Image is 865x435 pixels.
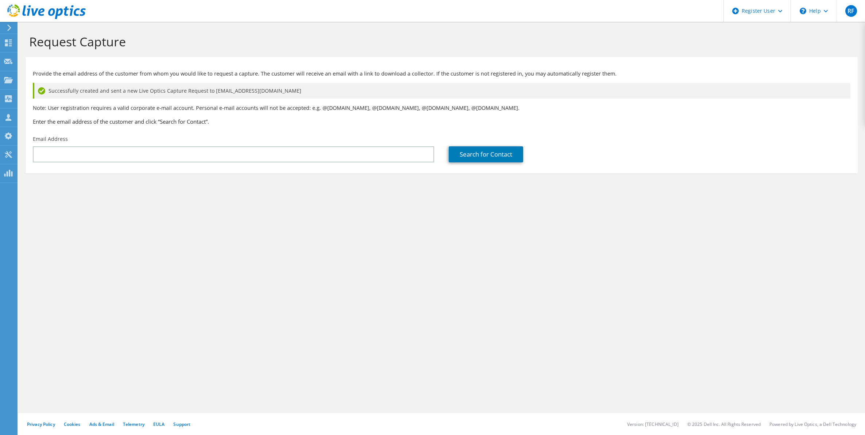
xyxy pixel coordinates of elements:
[29,34,850,49] h1: Request Capture
[449,146,523,162] a: Search for Contact
[49,87,301,95] span: Successfully created and sent a new Live Optics Capture Request to [EMAIL_ADDRESS][DOMAIN_NAME]
[687,421,761,427] li: © 2025 Dell Inc. All Rights Reserved
[173,421,190,427] a: Support
[33,104,850,112] p: Note: User registration requires a valid corporate e-mail account. Personal e-mail accounts will ...
[627,421,679,427] li: Version: [TECHNICAL_ID]
[33,135,68,143] label: Email Address
[845,5,857,17] span: RF
[33,70,850,78] p: Provide the email address of the customer from whom you would like to request a capture. The cust...
[769,421,856,427] li: Powered by Live Optics, a Dell Technology
[27,421,55,427] a: Privacy Policy
[123,421,144,427] a: Telemetry
[89,421,114,427] a: Ads & Email
[64,421,81,427] a: Cookies
[800,8,806,14] svg: \n
[33,118,850,126] h3: Enter the email address of the customer and click “Search for Contact”.
[153,421,165,427] a: EULA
